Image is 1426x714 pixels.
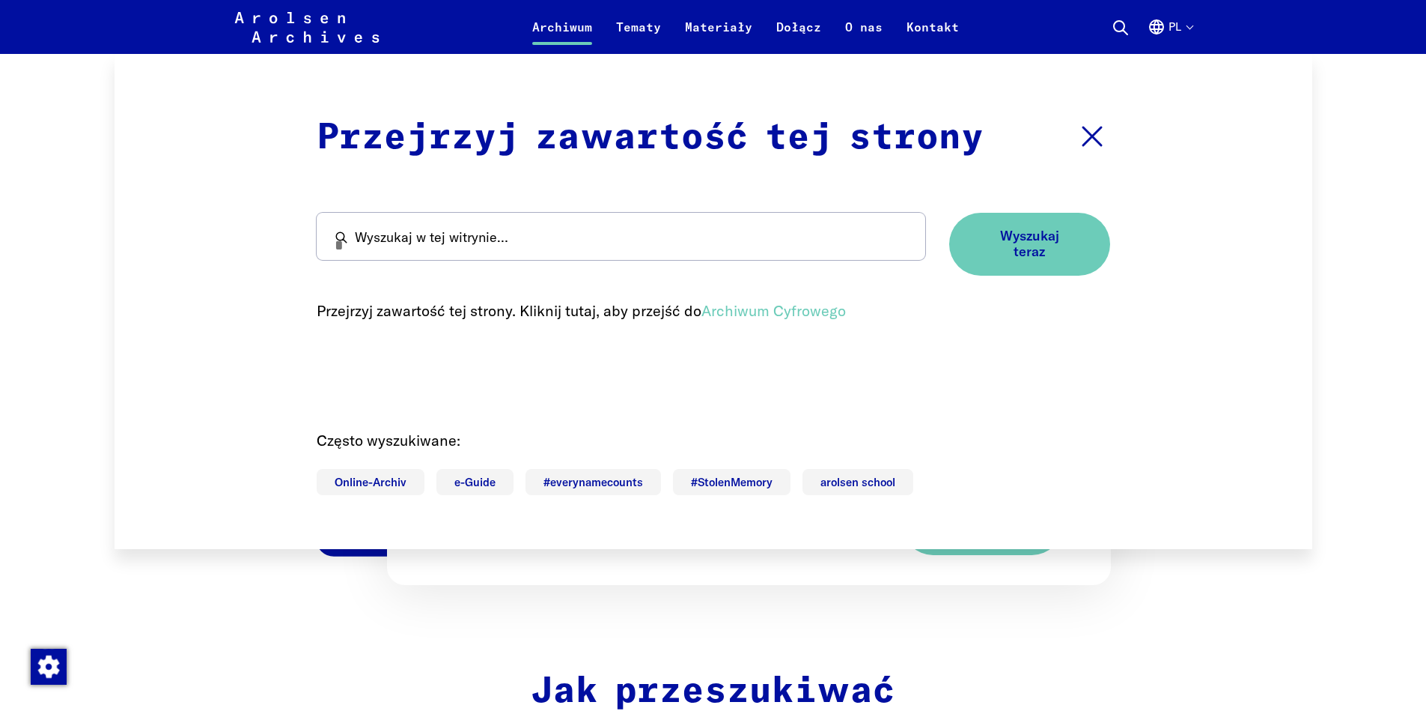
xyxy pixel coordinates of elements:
a: Dołącz [764,18,833,54]
a: Tematy [604,18,673,54]
a: Online-Archiv [317,469,424,495]
a: #StolenMemory [673,469,790,495]
a: Kontakt [895,18,971,54]
p: Przejrzyj zawartość tej strony [317,111,984,165]
p: Często wyszukiwane: [317,429,1110,452]
button: Polski, wybór języka [1148,18,1192,54]
a: e-Guide [436,469,514,495]
a: Archiwum [520,18,604,54]
img: Zmienić zgodę [31,649,67,685]
p: Przejrzyj zawartość tej strony. Kliknij tutaj, aby przejść do [317,300,1110,322]
a: Materiały [673,18,764,54]
span: Wyszukaj teraz [985,229,1074,259]
a: Archiwum Cyfrowego [701,301,846,320]
button: Wyszukaj teraz [949,213,1110,275]
nav: Podstawowy [520,9,971,45]
a: #everynamecounts [525,469,661,495]
a: O nas [833,18,895,54]
a: arolsen school [802,469,913,495]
